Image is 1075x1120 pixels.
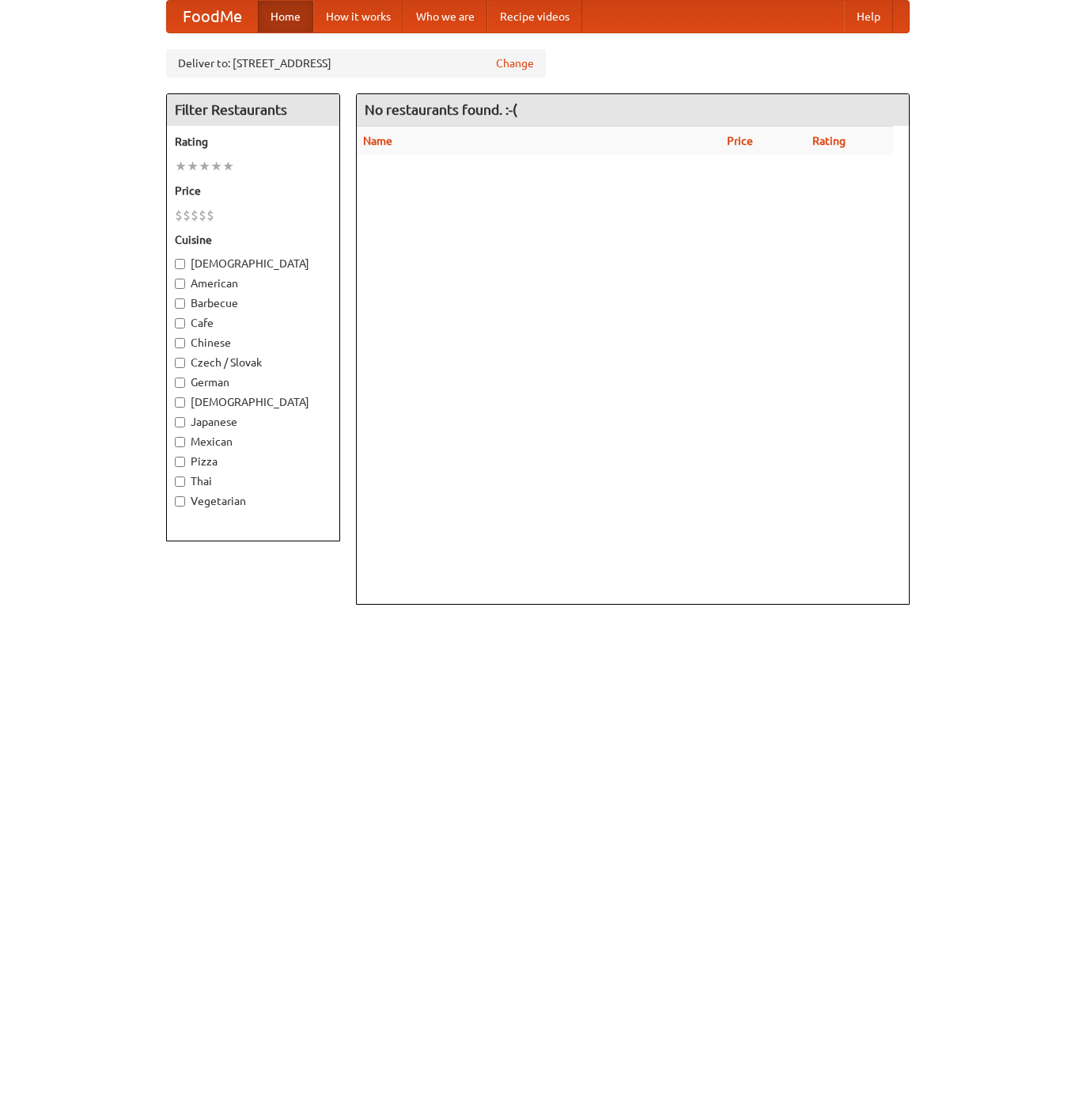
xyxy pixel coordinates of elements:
[175,315,331,331] label: Cafe
[175,358,185,368] input: Czech / Slovak
[175,335,331,351] label: Chinese
[175,437,185,447] input: Mexican
[175,394,331,410] label: [DEMOGRAPHIC_DATA]
[191,207,199,224] li: $
[206,207,214,224] li: $
[175,434,331,450] label: Mexican
[210,158,222,175] li: ★
[175,374,331,390] label: German
[199,158,210,175] li: ★
[199,207,206,224] li: $
[175,256,331,271] label: [DEMOGRAPHIC_DATA]
[175,183,331,199] h5: Price
[487,1,582,32] a: Recipe videos
[403,1,487,32] a: Who we are
[844,1,893,32] a: Help
[365,102,517,117] ng-pluralize: No restaurants found. :-(
[175,259,185,269] input: [DEMOGRAPHIC_DATA]
[175,207,183,224] li: $
[175,338,185,348] input: Chinese
[812,135,846,147] a: Rating
[175,454,331,469] label: Pizza
[175,275,331,291] label: American
[175,295,331,311] label: Barbecue
[175,493,331,509] label: Vegetarian
[175,232,331,248] h5: Cuisine
[175,397,185,408] input: [DEMOGRAPHIC_DATA]
[363,135,392,147] a: Name
[175,457,185,467] input: Pizza
[175,414,331,430] label: Japanese
[183,207,191,224] li: $
[175,134,331,150] h5: Rating
[175,298,185,309] input: Barbecue
[187,158,199,175] li: ★
[175,476,185,487] input: Thai
[175,355,331,370] label: Czech / Slovak
[167,1,258,32] a: FoodMe
[166,49,546,78] div: Deliver to: [STREET_ADDRESS]
[175,158,187,175] li: ★
[727,135,753,147] a: Price
[175,417,185,427] input: Japanese
[496,55,534,71] a: Change
[258,1,313,32] a: Home
[313,1,403,32] a: How it works
[175,378,185,388] input: German
[175,496,185,507] input: Vegetarian
[175,279,185,289] input: American
[167,94,339,126] h4: Filter Restaurants
[175,318,185,328] input: Cafe
[222,158,234,175] li: ★
[175,473,331,489] label: Thai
